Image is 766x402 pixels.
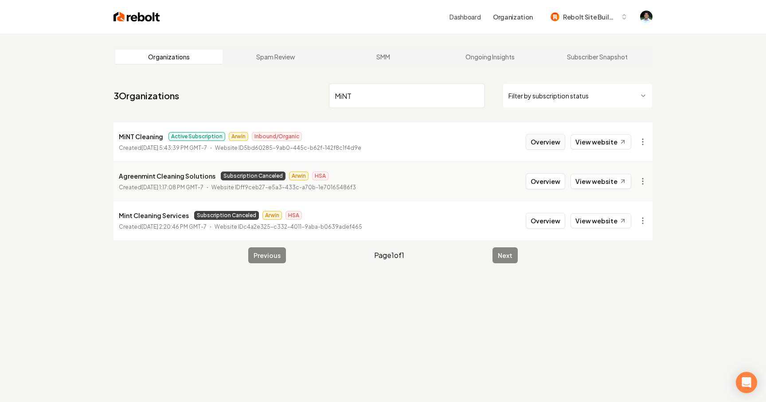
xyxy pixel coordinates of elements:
button: Overview [526,134,565,150]
time: [DATE] 1:17:08 PM GMT-7 [141,184,203,191]
button: Organization [488,9,538,25]
span: Arwin [289,172,309,180]
span: Active Subscription [168,132,225,141]
p: Website ID c4a2e325-c332-4011-9aba-b0639adef465 [215,222,362,231]
span: Subscription Canceled [221,172,285,180]
a: View website [571,213,631,228]
time: [DATE] 2:20:46 PM GMT-7 [141,223,207,230]
p: Website ID 5bd60285-9ab0-445c-b62f-142f8c1f4d9e [215,144,361,152]
a: View website [571,134,631,149]
a: Ongoing Insights [437,50,544,64]
a: Organizations [115,50,223,64]
img: Rebolt Logo [113,11,160,23]
span: Page 1 of 1 [374,250,404,261]
a: View website [571,174,631,189]
p: Mint Cleaning Services [119,210,189,221]
p: Created [119,144,207,152]
p: MiNT Cleaning [119,131,163,142]
a: 3Organizations [113,90,179,102]
button: Open user button [640,11,653,23]
span: Inbound/Organic [252,132,302,141]
span: HSA [312,172,328,180]
span: Rebolt Site Builder [563,12,617,22]
div: Open Intercom Messenger [736,372,757,393]
time: [DATE] 5:43:39 PM GMT-7 [141,144,207,151]
p: Created [119,222,207,231]
input: Search by name or ID [329,83,485,108]
img: Arwin Rahmatpanah [640,11,653,23]
p: Website ID ff9ceb27-e5a3-433c-a70b-1e70165486f3 [211,183,356,192]
span: Arwin [262,211,282,220]
p: Created [119,183,203,192]
a: Dashboard [449,12,481,21]
p: Agreenmint Cleaning Solutions [119,171,215,181]
span: Arwin [229,132,248,141]
a: SMM [329,50,437,64]
button: Overview [526,213,565,229]
span: HSA [285,211,302,220]
a: Spam Review [223,50,330,64]
span: Subscription Canceled [194,211,259,220]
a: Subscriber Snapshot [543,50,651,64]
button: Overview [526,173,565,189]
img: Rebolt Site Builder [551,12,559,21]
